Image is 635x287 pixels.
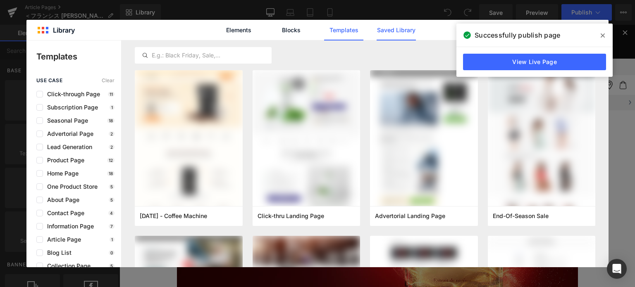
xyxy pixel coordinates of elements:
p: 0 [109,250,115,255]
span: Seasonal Page [43,117,88,124]
span: End-Of-Season Sale [493,212,549,220]
p: [全製品対象] ご購入で選べるサンプル2点プレゼント！ [8,8,507,17]
span: ラトリエ デ パルファム 公式オンラインストア [65,92,168,97]
p: 5 [109,263,115,268]
p: 12 [107,158,115,163]
span: Successfully publish page [475,30,560,40]
a: Blocks [272,20,311,40]
span: ログイン [395,38,415,47]
p: 4 [108,211,115,216]
p: 18 [107,171,115,176]
span: お気に入り [440,38,465,47]
p: › [499,68,512,87]
p: 1 [110,237,115,242]
span: Collection Page [43,263,91,269]
p: Templates [36,50,121,63]
a: 限定品/キット・コフレ [38,74,90,82]
span: Advertorial Page [43,130,93,137]
p: 5 [109,184,115,189]
span: One Product Store [43,183,98,190]
a: ショッピングガイド [46,38,108,47]
a: Elements [219,20,258,40]
span: Lead Generation [43,144,92,150]
span: Thanksgiving - Coffee Machine [140,212,207,220]
span: お問い合わせ [130,38,160,47]
p: 7 [109,224,115,229]
a: ギフトガイド [124,74,154,82]
span: Home Page [43,170,79,177]
span: Information Page [43,223,94,230]
span: Clear [102,78,115,83]
span: Product Page [43,157,84,164]
a: 新製品 [100,74,115,82]
span: Click-through Page [43,91,100,97]
a: ブランド [8,74,28,82]
img: Icon_Heart_Empty.svg [430,40,435,45]
img: Icon_User.svg [385,38,390,47]
img: ラトリエ デ パルファム 公式オンラインストア [218,55,298,66]
span: こちらから [285,18,310,24]
span: Article Page [43,236,81,243]
img: Icon_Email.svg [120,40,125,44]
a: Templates [324,20,363,40]
a: View Live Page [463,54,606,70]
p: 2 [109,145,115,149]
p: 1 [110,105,115,110]
span: ショッピングガイド [64,38,108,47]
p: 5 [109,197,115,202]
p: 2 [109,131,115,136]
a: ショップリスト [229,74,263,82]
a: ホーム [46,92,61,97]
span: Contact Page [43,210,84,216]
span: Advertorial Landing Page [375,212,445,220]
a: LINE公式アカウントの友だち追加はこちらから [205,18,310,24]
img: Icon_ShoppingGuide.svg [51,38,59,46]
span: use case [36,78,62,83]
nav: breadcrumbs [46,90,168,99]
span: › [62,92,64,97]
span: About Page [43,197,79,203]
a: ログイン [380,38,415,47]
a: Saved Library [377,20,416,40]
a: カテゴリー [194,74,219,82]
input: E.g.: Black Friday, Sale,... [135,50,271,60]
p: 11 [108,92,115,97]
span: Subscription Page [43,104,98,111]
span: Blog List [43,249,72,256]
a: 最新情報 [164,74,184,82]
p: 18 [107,118,115,123]
div: Open Intercom Messenger [607,259,627,279]
span: Click-thru Landing Page [258,212,324,220]
a: お問い合わせ [115,38,160,47]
